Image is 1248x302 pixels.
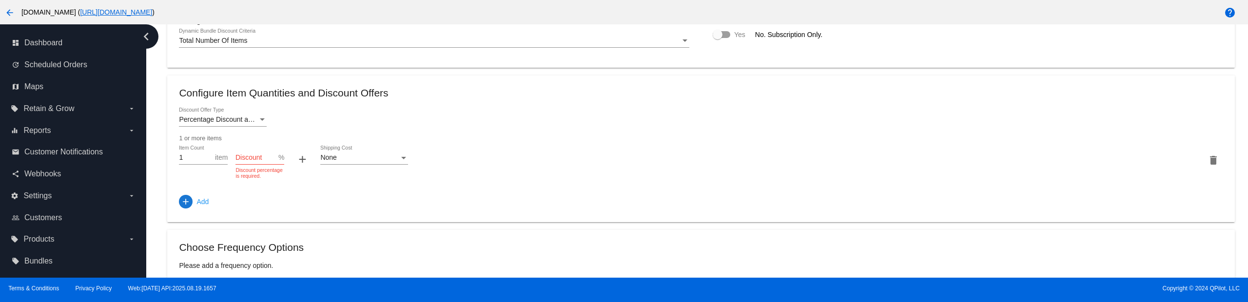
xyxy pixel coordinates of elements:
[179,87,1223,99] h2: Configure Item Quantities and Discount Offers
[12,35,136,51] a: dashboard Dashboard
[12,83,19,91] i: map
[11,235,19,243] i: local_offer
[12,148,19,156] i: email
[196,193,209,210] span: Add
[12,214,19,222] i: people_outline
[128,285,216,292] a: Web:[DATE] API:2025.08.19.1657
[76,285,112,292] a: Privacy Policy
[11,192,19,200] i: settings
[21,8,155,16] span: [DOMAIN_NAME] ( )
[1208,154,1219,166] mat-icon: delete
[12,210,136,226] a: people_outline Customers
[23,235,54,244] span: Products
[128,127,136,134] i: arrow_drop_down
[24,60,87,69] span: Scheduled Orders
[179,115,300,123] span: Percentage Discount and Free Shipping
[632,285,1240,292] span: Copyright © 2024 QPilot, LLC
[23,191,52,200] span: Settings
[138,29,154,44] i: chevron_left
[179,262,1223,269] div: Please add a frequency option.
[298,151,306,167] span: +
[215,153,228,161] span: item
[4,7,16,19] mat-icon: arrow_back
[179,154,215,162] input: Item Count
[181,197,191,207] mat-icon: add
[12,57,136,73] a: update Scheduled Orders
[12,79,136,94] a: map Maps
[24,38,62,47] span: Dashboard
[12,39,19,47] i: dashboard
[179,116,267,124] mat-select: Discount Offer Type
[24,257,53,265] span: Bundles
[320,154,408,162] mat-select: Shipping Cost
[24,82,43,91] span: Maps
[1224,7,1236,19] mat-icon: help
[24,148,103,156] span: Customer Notifications
[12,257,19,265] i: local_offer
[128,105,136,113] i: arrow_drop_down
[80,8,152,16] a: [URL][DOMAIN_NAME]
[12,170,19,178] i: share
[734,31,745,38] span: Yes
[179,193,222,210] button: Add
[12,166,136,182] a: share Webhooks
[235,154,278,162] input: Discount
[23,104,74,113] span: Retain & Grow
[24,213,62,222] span: Customers
[755,31,822,38] span: No. Subscription Only.
[11,127,19,134] i: equalizer
[179,135,1223,142] div: 1 or more items
[8,285,59,292] a: Terms & Conditions
[23,126,51,135] span: Reports
[12,61,19,69] i: update
[12,253,136,269] a: local_offer Bundles
[12,144,136,160] a: email Customer Notifications
[179,37,247,44] span: Total Number Of Items
[320,153,336,161] span: None
[235,168,284,179] mat-error: Discount percentage is required.
[179,242,1223,253] h2: Choose Frequency Options
[24,170,61,178] span: Webhooks
[11,105,19,113] i: local_offer
[128,235,136,243] i: arrow_drop_down
[128,192,136,200] i: arrow_drop_down
[278,153,284,161] span: %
